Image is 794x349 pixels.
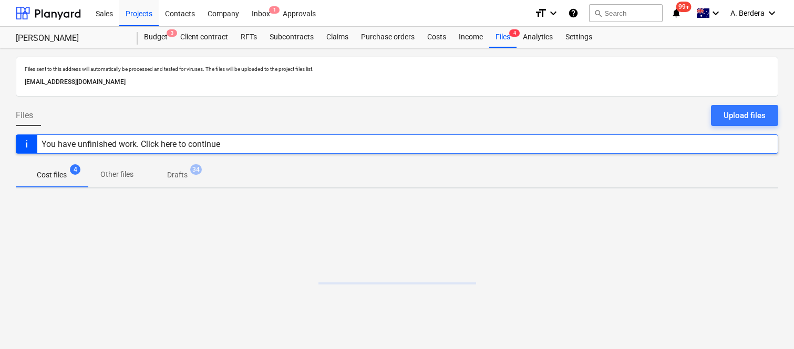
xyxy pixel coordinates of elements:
div: Files [489,27,517,48]
div: [PERSON_NAME] [16,33,125,44]
span: 3 [167,29,177,37]
a: Income [452,27,489,48]
span: 4 [509,29,520,37]
a: Analytics [517,27,559,48]
span: 1 [269,6,280,14]
p: Cost files [37,170,67,181]
p: Drafts [167,170,188,181]
button: Upload files [711,105,778,126]
a: Settings [559,27,599,48]
div: You have unfinished work. Click here to continue [42,139,220,149]
a: Claims [320,27,355,48]
iframe: Chat Widget [741,299,794,349]
span: 4 [70,164,80,175]
span: 34 [190,164,202,175]
a: Costs [421,27,452,48]
a: Purchase orders [355,27,421,48]
div: Budget [138,27,174,48]
a: RFTs [234,27,263,48]
a: Budget3 [138,27,174,48]
a: Subcontracts [263,27,320,48]
div: Upload files [724,109,766,122]
p: [EMAIL_ADDRESS][DOMAIN_NAME] [25,77,769,88]
a: Files4 [489,27,517,48]
p: Other files [100,169,133,180]
p: Files sent to this address will automatically be processed and tested for viruses. The files will... [25,66,769,72]
a: Client contract [174,27,234,48]
span: Files [16,109,33,122]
